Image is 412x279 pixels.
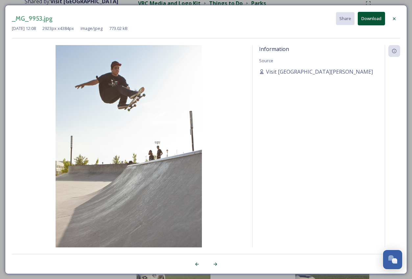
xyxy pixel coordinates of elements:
span: Information [259,45,289,53]
span: [DATE] 12:08 [12,25,36,32]
button: Download [358,12,385,25]
span: 773.02 kB [109,25,128,32]
span: Visit [GEOGRAPHIC_DATA][PERSON_NAME] [266,68,373,76]
img: _MG_9953.jpg [12,45,246,265]
button: Open Chat [383,250,402,269]
span: Source [259,58,273,63]
h3: _MG_9953.jpg [12,14,53,23]
button: Share [336,12,354,25]
span: 2923 px x 4384 px [42,25,74,32]
span: image/jpeg [81,25,103,32]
